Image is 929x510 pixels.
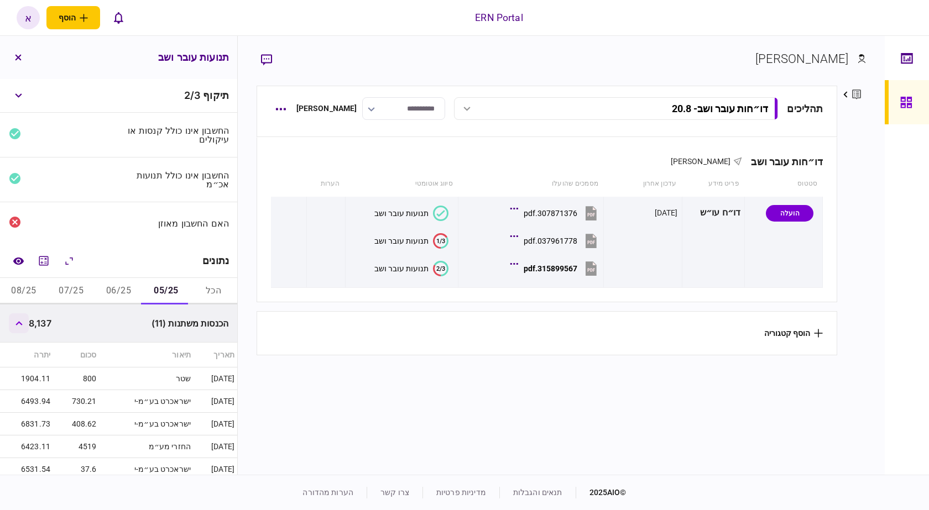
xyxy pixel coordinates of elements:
[374,233,448,249] button: 1/3תנועות עובר ושב
[8,251,28,271] a: השוואה למסמך
[59,251,79,271] button: הרחב\כווץ הכל
[100,367,194,390] td: שטר
[194,458,237,481] td: [DATE]
[100,458,194,481] td: ישראכרט בע״מ-י
[302,488,353,497] a: הערות מהדורה
[436,488,486,497] a: מדיניות פרטיות
[53,367,100,390] td: 800
[454,97,778,120] button: דו״חות עובר ושב- 20.8
[184,90,200,101] span: 2 / 3
[513,228,599,253] button: 037961778.pdf
[513,488,562,497] a: תנאים והגבלות
[513,201,599,225] button: 307871376.pdf
[53,458,100,481] td: 37.6
[100,413,194,435] td: ישראכרט בע״מ-י
[107,6,130,29] button: פתח רשימת התראות
[190,278,237,304] button: הכל
[53,435,100,458] td: 4519
[475,10,523,25] div: ERN Portal
[123,219,229,228] div: האם החשבון מאוזן
[346,171,458,197] th: סיווג אוטומטי
[100,435,194,458] td: החזרי מע״מ
[53,413,100,435] td: 408.62
[48,278,95,304] button: 07/25
[374,261,448,276] button: 2/3תנועות עובר ושב
[374,264,429,273] div: תנועות עובר ושב
[194,367,237,390] td: [DATE]
[764,329,823,338] button: הוסף קטגוריה
[513,256,599,281] button: 315899567.pdf
[671,157,731,166] span: [PERSON_NAME]
[745,171,823,197] th: סטטוס
[194,390,237,413] td: [DATE]
[29,317,51,330] span: 8,137
[380,488,409,497] a: צרו קשר
[755,50,849,68] div: [PERSON_NAME]
[374,209,429,218] div: תנועות עובר ושב
[100,343,194,367] th: תיאור
[34,251,54,271] button: מחשבון
[458,171,604,197] th: מסמכים שהועלו
[95,278,143,304] button: 06/25
[46,6,100,29] button: פתח תפריט להוספת לקוח
[576,487,627,498] div: © 2025 AIO
[123,171,229,188] div: החשבון אינו כולל תנועות אכ״מ
[296,103,357,114] div: [PERSON_NAME]
[203,90,229,101] span: תיקוף
[787,101,823,116] div: תהליכים
[604,171,682,197] th: עדכון אחרון
[524,236,577,245] div: 037961778.pdf
[436,265,445,272] text: 2/3
[306,171,345,197] th: הערות
[374,236,429,245] div: תנועות עובר ושב
[53,390,100,413] td: 730.21
[194,435,237,458] td: [DATE]
[682,171,745,197] th: פריט מידע
[194,343,237,367] th: תאריך
[100,390,194,413] td: ישראכרט בע״מ-י
[686,201,741,225] div: דו״ח עו״ש
[123,126,229,144] div: החשבון אינו כולל קנסות או עיקולים
[142,278,190,304] button: 05/25
[374,206,448,221] button: תנועות עובר ושב
[53,343,100,367] th: סכום
[202,255,229,266] div: נתונים
[672,103,768,114] div: דו״חות עובר ושב - 20.8
[17,6,40,29] button: א
[436,237,445,244] text: 1/3
[194,413,237,435] td: [DATE]
[524,209,577,218] div: 307871376.pdf
[742,156,823,167] div: דו״חות עובר ושב
[158,52,229,62] h3: תנועות עובר ושב
[655,207,678,218] div: [DATE]
[524,264,577,273] div: 315899567.pdf
[766,205,813,222] div: הועלה
[152,317,228,330] span: הכנסות משתנות (11)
